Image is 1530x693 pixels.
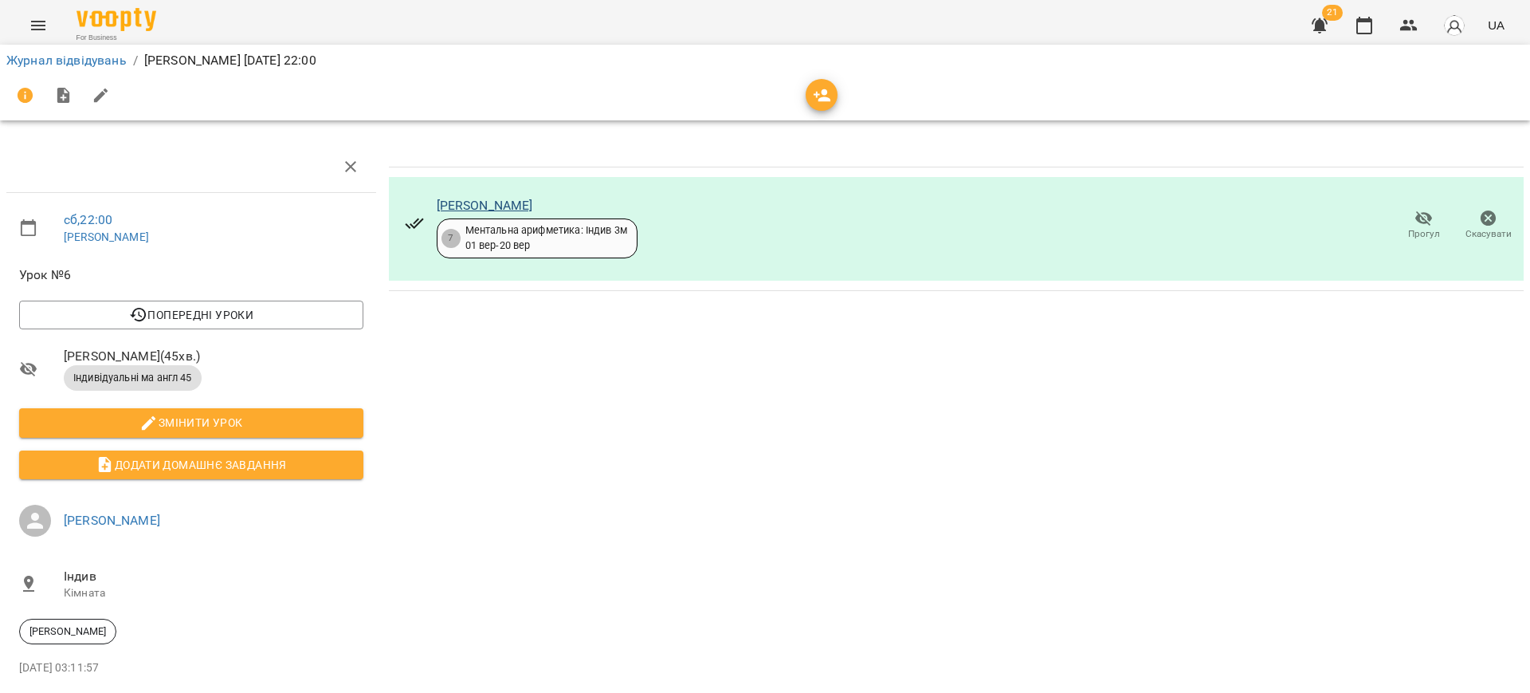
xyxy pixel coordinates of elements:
[32,413,351,432] span: Змінити урок
[6,53,127,68] a: Журнал відвідувань
[133,51,138,70] li: /
[1456,203,1520,248] button: Скасувати
[1465,227,1512,241] span: Скасувати
[437,198,533,213] a: [PERSON_NAME]
[1443,14,1465,37] img: avatar_s.png
[19,619,116,644] div: [PERSON_NAME]
[19,660,363,676] p: [DATE] 03:11:57
[76,33,156,43] span: For Business
[19,6,57,45] button: Menu
[144,51,316,70] p: [PERSON_NAME] [DATE] 22:00
[19,451,363,479] button: Додати домашнє завдання
[20,624,116,639] span: [PERSON_NAME]
[1408,227,1440,241] span: Прогул
[64,567,363,586] span: Індив
[465,223,627,253] div: Ментальна арифметика: Індив 3м 01 вер - 20 вер
[32,455,351,474] span: Додати домашнє завдання
[64,513,160,528] a: [PERSON_NAME]
[76,8,156,31] img: Voopty Logo
[64,371,202,385] span: Індивідуальні ма англ 45
[1488,17,1504,33] span: UA
[64,585,363,601] p: Кімната
[1322,5,1343,21] span: 21
[64,212,112,227] a: сб , 22:00
[1391,203,1456,248] button: Прогул
[6,51,1524,70] nav: breadcrumb
[19,301,363,329] button: Попередні уроки
[64,230,149,243] a: [PERSON_NAME]
[19,408,363,437] button: Змінити урок
[441,229,461,248] div: 7
[64,347,363,366] span: [PERSON_NAME] ( 45 хв. )
[1481,10,1511,40] button: UA
[32,305,351,325] span: Попередні уроки
[19,266,363,285] span: Урок №6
